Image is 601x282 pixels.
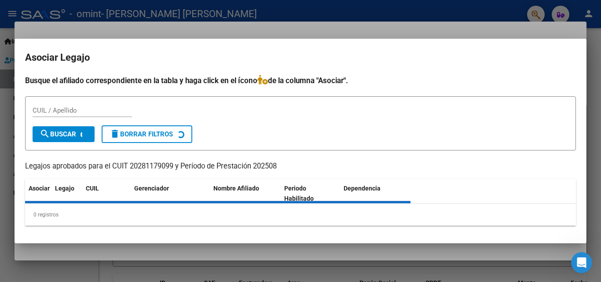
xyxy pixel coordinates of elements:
mat-icon: search [40,128,50,139]
h4: Busque el afiliado correspondiente en la tabla y haga click en el ícono de la columna "Asociar". [25,75,576,86]
span: Borrar Filtros [110,130,173,138]
datatable-header-cell: Dependencia [340,179,411,208]
datatable-header-cell: Asociar [25,179,51,208]
mat-icon: delete [110,128,120,139]
iframe: Intercom live chat [571,252,592,273]
datatable-header-cell: Nombre Afiliado [210,179,281,208]
span: Buscar [40,130,76,138]
div: 0 registros [25,204,576,226]
span: CUIL [86,185,99,192]
datatable-header-cell: Gerenciador [131,179,210,208]
span: Legajo [55,185,74,192]
span: Periodo Habilitado [284,185,314,202]
span: Asociar [29,185,50,192]
button: Buscar [33,126,95,142]
p: Legajos aprobados para el CUIT 20281179099 y Período de Prestación 202508 [25,161,576,172]
h2: Asociar Legajo [25,49,576,66]
datatable-header-cell: CUIL [82,179,131,208]
datatable-header-cell: Legajo [51,179,82,208]
datatable-header-cell: Periodo Habilitado [281,179,340,208]
span: Dependencia [344,185,381,192]
span: Gerenciador [134,185,169,192]
span: Nombre Afiliado [213,185,259,192]
button: Borrar Filtros [102,125,192,143]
